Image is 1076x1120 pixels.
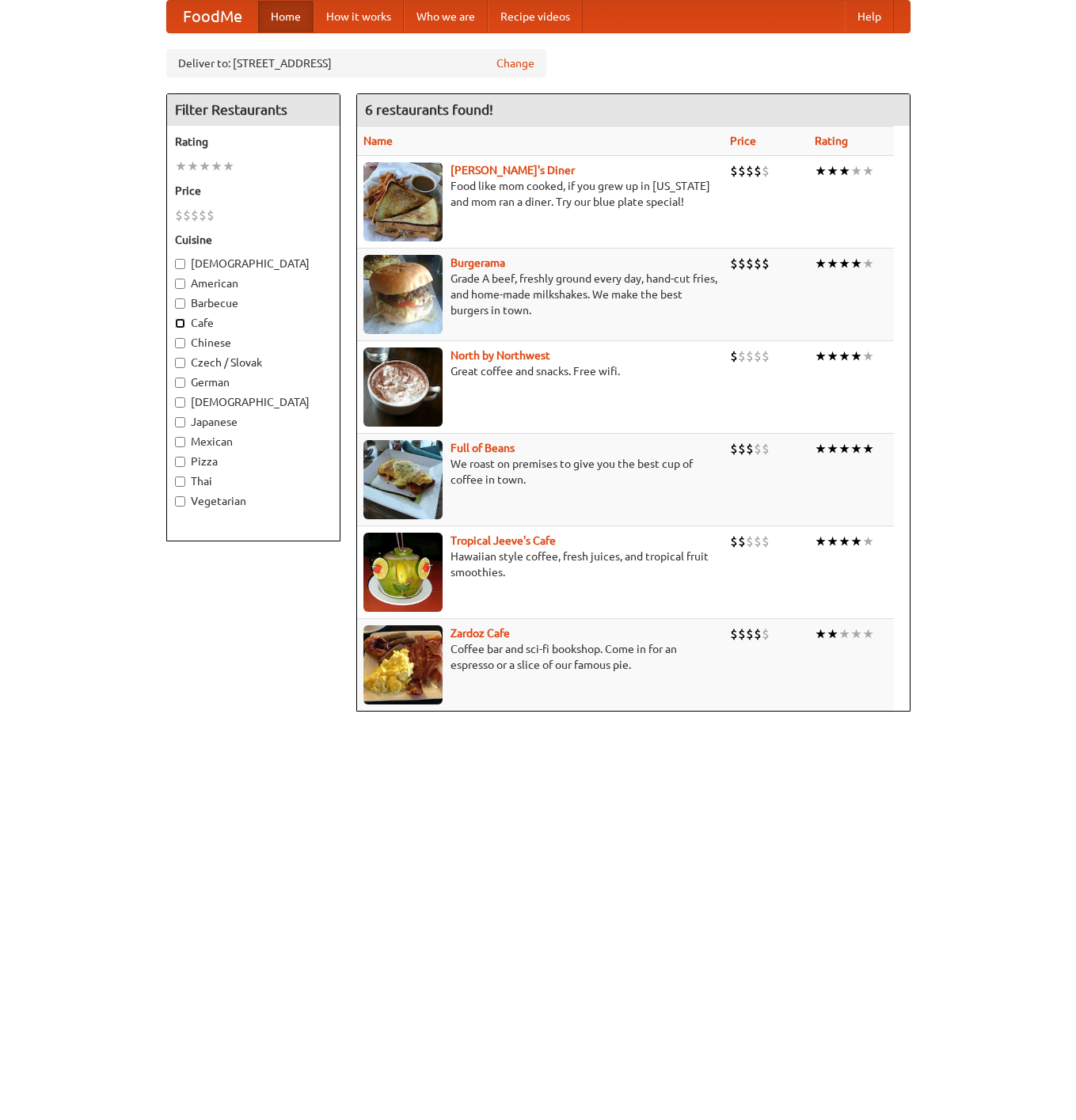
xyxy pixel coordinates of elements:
[754,440,762,457] li: $
[175,374,332,390] label: German
[363,178,717,210] p: Food like mom cooked, if you grew up in [US_STATE] and mom ran a diner. Try our blue plate special!
[258,1,314,32] a: Home
[211,158,222,175] li: ★
[827,440,838,457] li: ★
[815,162,827,180] li: ★
[175,256,332,271] label: [DEMOGRAPHIC_DATA]
[738,162,746,180] li: $
[175,355,332,370] label: Czech / Slovak
[167,94,340,126] h4: Filter Restaurants
[862,255,874,272] li: ★
[175,496,185,507] input: Vegetarian
[496,55,534,71] a: Change
[838,255,850,272] li: ★
[850,533,862,550] li: ★
[404,1,488,32] a: Who we are
[166,49,546,78] div: Deliver to: [STREET_ADDRESS]
[730,440,738,457] li: $
[746,255,754,272] li: $
[738,255,746,272] li: $
[815,533,827,550] li: ★
[827,533,838,550] li: ★
[838,440,850,457] li: ★
[850,625,862,643] li: ★
[363,625,443,704] img: zardoz.jpg
[815,625,827,643] li: ★
[451,534,556,547] a: Tropical Jeeve's Cafe
[845,1,894,32] a: Help
[762,255,770,272] li: $
[827,625,838,643] li: ★
[175,414,332,430] label: Japanese
[762,440,770,457] li: $
[175,454,332,469] label: Pizza
[815,440,827,457] li: ★
[850,347,862,365] li: ★
[199,158,211,175] li: ★
[175,434,332,450] label: Mexican
[862,533,874,550] li: ★
[363,456,717,488] p: We roast on premises to give you the best cup of coffee in town.
[838,162,850,180] li: ★
[451,442,515,454] a: Full of Beans
[363,440,443,519] img: beans.jpg
[175,397,185,408] input: [DEMOGRAPHIC_DATA]
[175,315,332,331] label: Cafe
[451,164,575,177] a: [PERSON_NAME]'s Diner
[175,476,185,487] input: Thai
[363,271,717,318] p: Grade A beef, freshly ground every day, hand-cut fries, and home-made milkshakes. We make the bes...
[827,255,838,272] li: ★
[850,255,862,272] li: ★
[838,347,850,365] li: ★
[187,158,199,175] li: ★
[862,162,874,180] li: ★
[762,347,770,365] li: $
[746,162,754,180] li: $
[754,162,762,180] li: $
[850,162,862,180] li: ★
[175,417,185,427] input: Japanese
[451,627,510,640] a: Zardoz Cafe
[365,102,493,117] ng-pluralize: 6 restaurants found!
[175,437,185,447] input: Mexican
[175,457,185,467] input: Pizza
[175,318,185,328] input: Cafe
[451,349,550,362] a: North by Northwest
[827,162,838,180] li: ★
[175,378,185,388] input: German
[363,255,443,334] img: burgerama.jpg
[815,255,827,272] li: ★
[862,440,874,457] li: ★
[730,347,738,365] li: $
[827,347,838,365] li: ★
[363,347,443,427] img: north.jpg
[730,162,738,180] li: $
[222,158,234,175] li: ★
[175,134,332,150] h5: Rating
[363,162,443,241] img: sallys.jpg
[730,255,738,272] li: $
[488,1,583,32] a: Recipe videos
[199,207,207,224] li: $
[175,338,185,348] input: Chinese
[738,533,746,550] li: $
[746,347,754,365] li: $
[175,493,332,509] label: Vegetarian
[762,162,770,180] li: $
[175,358,185,368] input: Czech / Slovak
[730,135,756,147] a: Price
[175,473,332,489] label: Thai
[175,207,183,224] li: $
[738,440,746,457] li: $
[754,255,762,272] li: $
[754,533,762,550] li: $
[175,298,185,309] input: Barbecue
[191,207,199,224] li: $
[738,347,746,365] li: $
[314,1,404,32] a: How it works
[862,625,874,643] li: ★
